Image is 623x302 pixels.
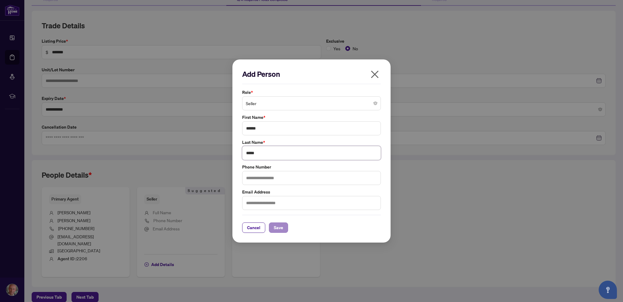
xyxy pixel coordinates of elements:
img: logo_orange.svg [10,10,15,15]
div: Domain: [PERSON_NAME][DOMAIN_NAME] [16,16,101,21]
span: Cancel [247,223,260,233]
img: tab_keywords_by_traffic_grey.svg [61,35,65,40]
span: Seller [246,98,377,109]
div: v 4.0.25 [17,10,30,15]
div: Domain Overview [23,36,54,40]
img: tab_domain_overview_orange.svg [16,35,21,40]
h2: Add Person [242,69,381,79]
button: Cancel [242,222,265,233]
label: First Name [242,114,381,121]
span: close-circle [374,101,377,105]
button: Open asap [599,281,617,299]
label: Phone Number [242,164,381,170]
span: Save [274,223,283,233]
label: Role [242,89,381,96]
button: Save [269,222,288,233]
div: Keywords by Traffic [67,36,103,40]
label: Email Address [242,189,381,195]
label: Last Name [242,139,381,146]
span: close [370,69,380,79]
img: website_grey.svg [10,16,15,21]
